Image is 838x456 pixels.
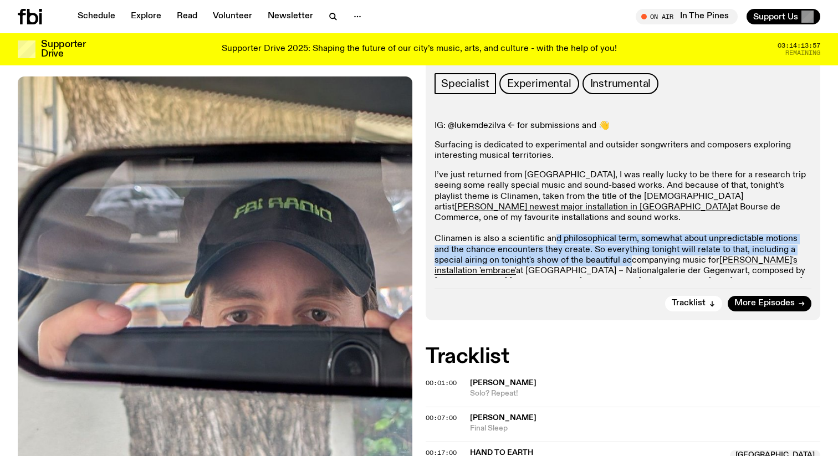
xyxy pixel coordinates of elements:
[590,78,651,90] span: Instrumental
[778,43,820,49] span: 03:14:13:57
[426,450,457,456] button: 00:17:00
[426,413,457,422] span: 00:07:00
[672,299,706,308] span: Tracklist
[426,347,820,367] h2: Tracklist
[785,50,820,56] span: Remaining
[124,9,168,24] a: Explore
[435,170,811,298] p: I’ve just returned from [GEOGRAPHIC_DATA], I was really lucky to be there for a research trip see...
[470,423,820,434] span: Final Sleep
[426,380,457,386] button: 00:01:00
[426,378,457,387] span: 00:01:00
[170,9,204,24] a: Read
[753,12,798,22] span: Support Us
[435,140,811,161] p: Surfacing is dedicated to experimental and outsider songwriters and composers exploring interesti...
[747,9,820,24] button: Support Us
[426,415,457,421] button: 00:07:00
[441,78,489,90] span: Specialist
[435,73,496,94] a: Specialist
[470,379,536,387] span: [PERSON_NAME]
[41,40,85,59] h3: Supporter Drive
[71,9,122,24] a: Schedule
[665,296,722,311] button: Tracklist
[222,44,617,54] p: Supporter Drive 2025: Shaping the future of our city’s music, arts, and culture - with the help o...
[261,9,320,24] a: Newsletter
[435,121,811,131] p: IG: @lukemdezilva <- for submissions and 👋
[499,73,579,94] a: Experimental
[206,9,259,24] a: Volunteer
[734,299,795,308] span: More Episodes
[636,9,738,24] button: On AirIn The Pines
[728,296,811,311] a: More Episodes
[470,414,536,422] span: [PERSON_NAME]
[454,203,730,212] a: [PERSON_NAME] newest major installation in [GEOGRAPHIC_DATA]
[582,73,659,94] a: Instrumental
[470,388,820,399] span: Solo? Repeat!
[507,78,571,90] span: Experimental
